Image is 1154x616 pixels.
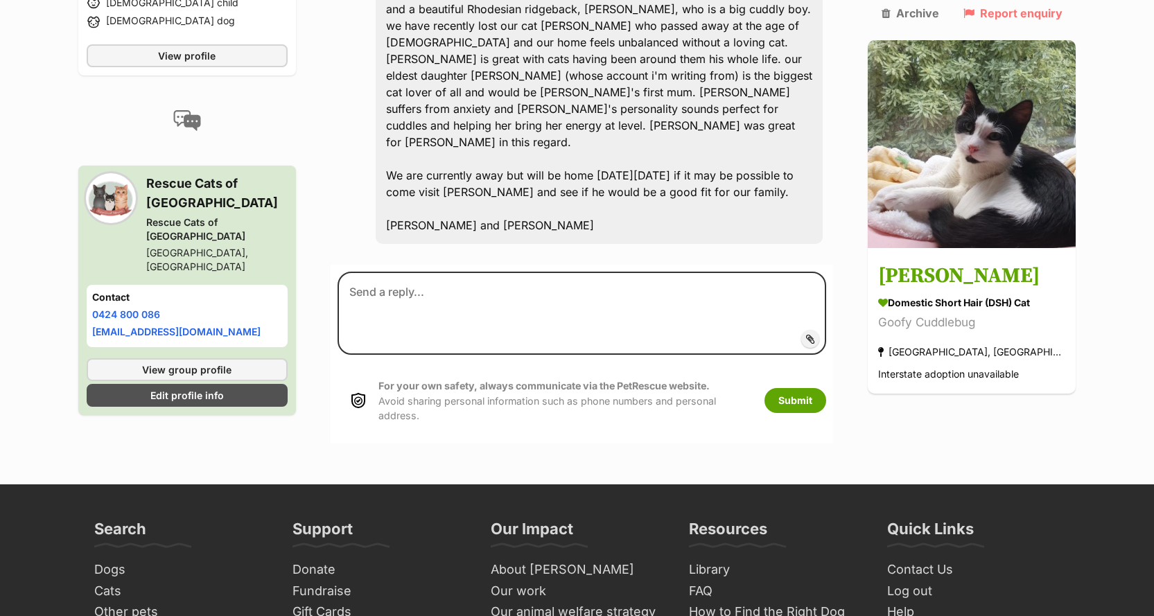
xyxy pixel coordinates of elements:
a: View profile [87,44,288,67]
h3: Rescue Cats of [GEOGRAPHIC_DATA] [146,174,288,213]
a: [PERSON_NAME] Domestic Short Hair (DSH) Cat Goofy Cuddlebug [GEOGRAPHIC_DATA], [GEOGRAPHIC_DATA] ... [868,251,1076,394]
div: Goofy Cuddlebug [878,314,1065,333]
a: Library [683,559,868,581]
div: Rescue Cats of [GEOGRAPHIC_DATA] [146,215,288,243]
span: View profile [158,49,216,63]
a: Log out [882,581,1066,602]
strong: For your own safety, always communicate via the PetRescue website. [378,380,710,391]
img: Darren [868,40,1076,248]
h4: Contact [92,290,282,304]
a: Edit profile info [87,384,288,407]
a: Report enquiry [963,7,1063,19]
h3: [PERSON_NAME] [878,261,1065,292]
a: Fundraise [287,581,471,602]
a: View group profile [87,358,288,381]
span: View group profile [142,362,231,377]
span: Edit profile info [150,388,224,403]
h3: Quick Links [887,519,974,547]
a: 0424 800 086 [92,308,160,320]
a: Cats [89,581,273,602]
a: Archive [882,7,939,19]
a: Donate [287,559,471,581]
a: [EMAIL_ADDRESS][DOMAIN_NAME] [92,326,261,337]
li: [DEMOGRAPHIC_DATA] dog [87,14,288,30]
a: Contact Us [882,559,1066,581]
h3: Our Impact [491,519,573,547]
span: Interstate adoption unavailable [878,369,1019,380]
div: [GEOGRAPHIC_DATA], [GEOGRAPHIC_DATA] [146,246,288,274]
a: About [PERSON_NAME] [485,559,670,581]
a: FAQ [683,581,868,602]
a: Our work [485,581,670,602]
img: conversation-icon-4a6f8262b818ee0b60e3300018af0b2d0b884aa5de6e9bcb8d3d4eeb1a70a7c4.svg [173,110,201,131]
h3: Support [292,519,353,547]
h3: Search [94,519,146,547]
h3: Resources [689,519,767,547]
div: [GEOGRAPHIC_DATA], [GEOGRAPHIC_DATA] [878,343,1065,362]
a: Dogs [89,559,273,581]
button: Submit [764,388,826,413]
img: Rescue Cats of Melbourne profile pic [87,174,135,222]
div: Domestic Short Hair (DSH) Cat [878,296,1065,310]
p: Avoid sharing personal information such as phone numbers and personal address. [378,378,751,423]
